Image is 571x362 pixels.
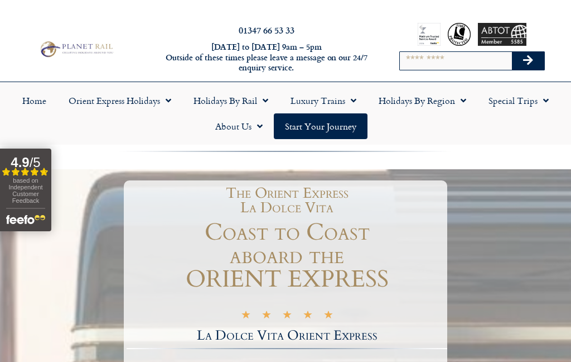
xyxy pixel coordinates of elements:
a: Luxury Trains [279,79,367,104]
i: ★ [241,302,251,313]
a: Home [11,79,57,104]
i: ★ [323,302,333,313]
a: Special Trips [477,79,560,104]
a: About Us [204,104,274,130]
i: ★ [303,302,313,313]
button: Search [512,43,544,61]
nav: Menu [6,79,565,130]
a: Orient Express Holidays [57,79,182,104]
h2: La Dolce Vita Orient Express [127,320,447,334]
div: 5/5 [241,301,333,313]
a: Holidays by Region [367,79,477,104]
h6: [DATE] to [DATE] 9am – 5pm Outside of these times please leave a message on our 24/7 enquiry serv... [155,33,378,64]
img: Planet Rail Train Holidays Logo [37,31,115,50]
i: ★ [262,302,272,313]
h1: Coast to Coast aboard the ORIENT EXPRESS [127,212,447,282]
i: ★ [282,302,292,313]
h1: The Orient Express La Dolce Vita [132,177,442,206]
a: Holidays by Rail [182,79,279,104]
a: Start your Journey [274,104,367,130]
a: 01347 66 53 33 [239,15,294,27]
